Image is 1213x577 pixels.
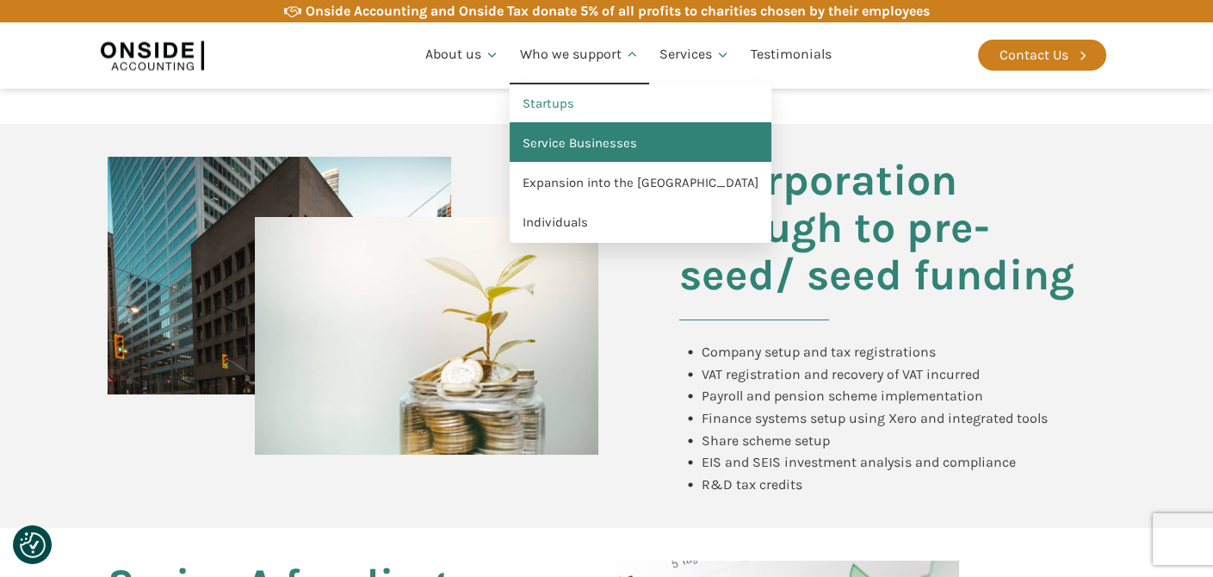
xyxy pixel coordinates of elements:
[702,341,936,363] div: Company setup and tax registrations
[978,40,1106,71] a: Contact Us
[649,26,740,84] a: Services
[740,26,842,84] a: Testimonials
[702,474,802,496] div: R&D tax credits
[20,532,46,558] img: Revisit consent button
[510,164,771,203] a: Expansion into the [GEOGRAPHIC_DATA]
[702,430,830,452] div: Share scheme setup
[510,84,771,124] a: Startups
[702,407,1048,430] div: Finance systems setup using Xero and integrated tools
[702,385,983,407] div: Payroll and pension scheme implementation
[510,26,650,84] a: Who we support
[702,363,980,386] div: VAT registration and recovery of VAT incurred
[101,35,204,75] img: Onside Accounting
[415,26,510,84] a: About us
[510,124,771,164] a: Service Businesses
[999,44,1068,66] div: Contact Us
[679,157,1106,341] h2: Incorporation through to pre-seed/ seed funding
[702,451,1016,474] div: EIS and SEIS investment analysis and compliance
[510,203,771,243] a: Individuals
[20,532,46,558] button: Consent Preferences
